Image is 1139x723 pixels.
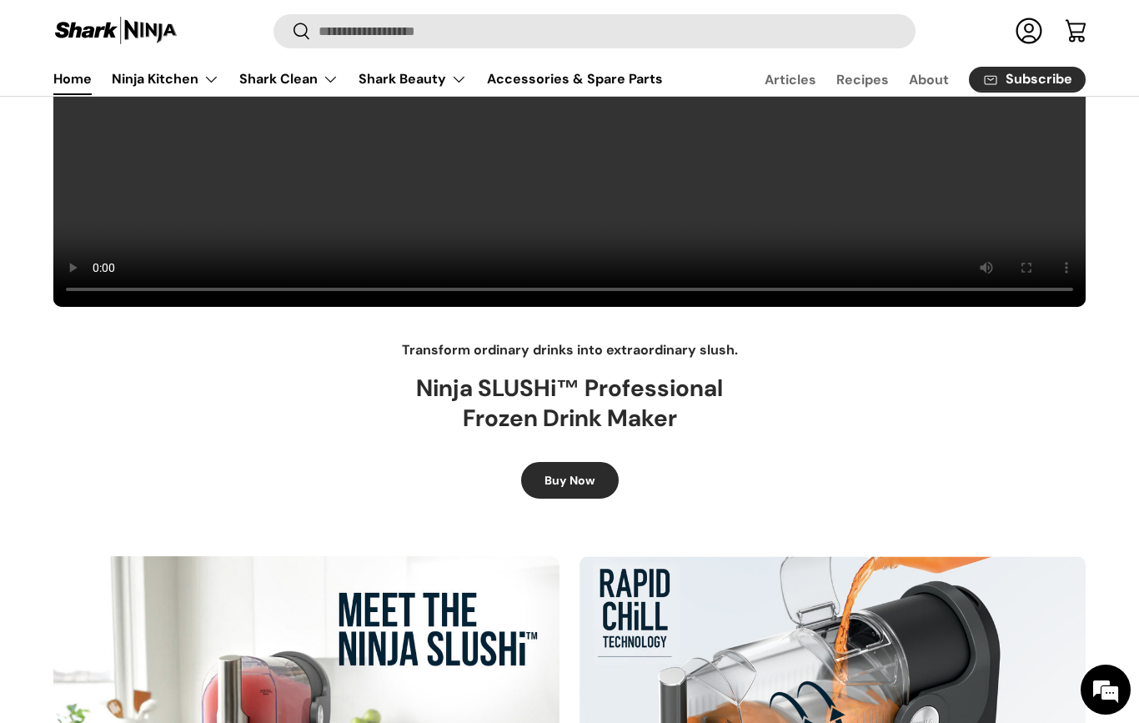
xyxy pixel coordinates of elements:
[87,93,280,115] div: Chat with us now
[1006,73,1072,87] span: Subscribe
[521,462,619,500] a: Buy Now
[53,15,178,48] img: Shark Ninja Philippines
[836,63,889,96] a: Recipes
[349,63,477,96] summary: Shark Beauty
[97,210,230,379] span: We're online!
[487,63,663,95] a: Accessories & Spare Parts
[53,63,92,95] a: Home
[725,63,1086,96] nav: Secondary
[969,67,1086,93] a: Subscribe
[53,63,663,96] nav: Primary
[765,63,816,96] a: Articles
[8,455,318,514] textarea: Type your message and hit 'Enter'
[229,63,349,96] summary: Shark Clean
[273,8,314,48] div: Minimize live chat window
[53,340,1086,360] p: Transform ordinary drinks into extraordinary slush.
[102,63,229,96] summary: Ninja Kitchen
[319,374,820,434] h2: Ninja SLUSHi™ Professional Frozen Drink Maker
[909,63,949,96] a: About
